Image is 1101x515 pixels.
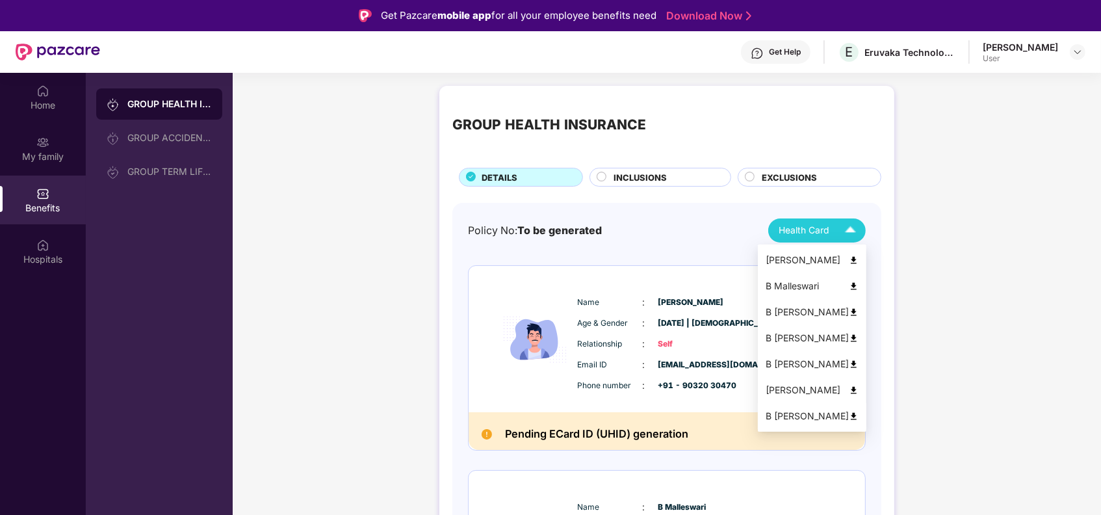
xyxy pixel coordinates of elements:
[839,219,862,242] img: Icuh8uwCUCF+XjCZyLQsAKiDCM9HiE6CMYmKQaPGkZKaA32CAAACiQcFBJY0IsAAAAASUVORK5CYII=
[642,337,645,351] span: :
[359,9,372,22] img: Logo
[864,46,955,59] div: Eruvaka Technologies Private Limited
[849,386,859,395] img: svg+xml;base64,PHN2ZyB4bWxucz0iaHR0cDovL3d3dy53My5vcmcvMjAwMC9zdmciIHdpZHRoPSI0OCIgaGVpZ2h0PSI0OC...
[766,253,859,267] div: [PERSON_NAME]
[769,47,801,57] div: Get Help
[983,41,1058,53] div: [PERSON_NAME]
[482,171,517,184] span: DETAILS
[751,47,764,60] img: svg+xml;base64,PHN2ZyBpZD0iSGVscC0zMngzMiIgeG1sbnM9Imh0dHA6Ly93d3cudzMub3JnLzIwMDAvc3ZnIiB3aWR0aD...
[452,114,646,136] div: GROUP HEALTH INSURANCE
[658,317,723,330] span: [DATE] | [DEMOGRAPHIC_DATA]
[127,98,212,111] div: GROUP HEALTH INSURANCE
[658,338,723,350] span: Self
[849,334,859,343] img: svg+xml;base64,PHN2ZyB4bWxucz0iaHR0cDovL3d3dy53My5vcmcvMjAwMC9zdmciIHdpZHRoPSI0OCIgaGVpZ2h0PSI0OC...
[127,133,212,143] div: GROUP ACCIDENTAL INSURANCE
[983,53,1058,64] div: User
[766,357,859,371] div: B [PERSON_NAME]
[577,338,642,350] span: Relationship
[762,171,818,184] span: EXCLUSIONS
[16,44,100,60] img: New Pazcare Logo
[468,222,602,239] div: Policy No:
[482,429,492,440] img: Pending
[849,308,859,317] img: svg+xml;base64,PHN2ZyB4bWxucz0iaHR0cDovL3d3dy53My5vcmcvMjAwMC9zdmciIHdpZHRoPSI0OCIgaGVpZ2h0PSI0OC...
[577,317,642,330] span: Age & Gender
[658,359,723,371] span: [EMAIL_ADDRESS][DOMAIN_NAME]
[766,279,859,293] div: B Malleswari
[768,218,866,243] button: Health Card
[577,501,642,514] span: Name
[127,166,212,177] div: GROUP TERM LIFE INSURANCE
[849,256,859,265] img: svg+xml;base64,PHN2ZyB4bWxucz0iaHR0cDovL3d3dy53My5vcmcvMjAwMC9zdmciIHdpZHRoPSI0OCIgaGVpZ2h0PSI0OC...
[614,171,667,184] span: INCLUSIONS
[766,331,859,345] div: B [PERSON_NAME]
[577,359,642,371] span: Email ID
[849,282,859,291] img: svg+xml;base64,PHN2ZyB4bWxucz0iaHR0cDovL3d3dy53My5vcmcvMjAwMC9zdmciIHdpZHRoPSI0OCIgaGVpZ2h0PSI0OC...
[766,305,859,319] div: B [PERSON_NAME]
[666,9,747,23] a: Download Now
[849,412,859,421] img: svg+xml;base64,PHN2ZyB4bWxucz0iaHR0cDovL3d3dy53My5vcmcvMjAwMC9zdmciIHdpZHRoPSI0OCIgaGVpZ2h0PSI0OC...
[381,8,656,23] div: Get Pazcare for all your employee benefits need
[577,297,642,309] span: Name
[766,383,859,397] div: [PERSON_NAME]
[658,380,723,392] span: +91 - 90320 30470
[746,9,751,23] img: Stroke
[496,280,574,399] img: icon
[642,378,645,393] span: :
[36,85,49,98] img: svg+xml;base64,PHN2ZyBpZD0iSG9tZSIgeG1sbnM9Imh0dHA6Ly93d3cudzMub3JnLzIwMDAvc3ZnIiB3aWR0aD0iMjAiIG...
[505,425,688,443] h2: Pending ECard ID (UHID) generation
[766,409,859,423] div: B [PERSON_NAME]
[437,9,491,21] strong: mobile app
[107,166,120,179] img: svg+xml;base64,PHN2ZyB3aWR0aD0iMjAiIGhlaWdodD0iMjAiIHZpZXdCb3g9IjAgMCAyMCAyMCIgZmlsbD0ibm9uZSIgeG...
[642,500,645,514] span: :
[642,316,645,330] span: :
[779,224,829,238] span: Health Card
[36,187,49,200] img: svg+xml;base64,PHN2ZyBpZD0iQmVuZWZpdHMiIHhtbG5zPSJodHRwOi8vd3d3LnczLm9yZy8yMDAwL3N2ZyIgd2lkdGg9Ij...
[517,224,602,237] span: To be generated
[642,295,645,310] span: :
[107,132,120,145] img: svg+xml;base64,PHN2ZyB3aWR0aD0iMjAiIGhlaWdodD0iMjAiIHZpZXdCb3g9IjAgMCAyMCAyMCIgZmlsbD0ibm9uZSIgeG...
[658,297,723,309] span: [PERSON_NAME]
[107,98,120,111] img: svg+xml;base64,PHN2ZyB3aWR0aD0iMjAiIGhlaWdodD0iMjAiIHZpZXdCb3g9IjAgMCAyMCAyMCIgZmlsbD0ibm9uZSIgeG...
[846,44,853,60] span: E
[849,360,859,369] img: svg+xml;base64,PHN2ZyB4bWxucz0iaHR0cDovL3d3dy53My5vcmcvMjAwMC9zdmciIHdpZHRoPSI0OCIgaGVpZ2h0PSI0OC...
[658,501,723,514] span: B Malleswari
[1072,47,1083,57] img: svg+xml;base64,PHN2ZyBpZD0iRHJvcGRvd24tMzJ4MzIiIHhtbG5zPSJodHRwOi8vd3d3LnczLm9yZy8yMDAwL3N2ZyIgd2...
[577,380,642,392] span: Phone number
[36,136,49,149] img: svg+xml;base64,PHN2ZyB3aWR0aD0iMjAiIGhlaWdodD0iMjAiIHZpZXdCb3g9IjAgMCAyMCAyMCIgZmlsbD0ibm9uZSIgeG...
[642,358,645,372] span: :
[36,239,49,252] img: svg+xml;base64,PHN2ZyBpZD0iSG9zcGl0YWxzIiB4bWxucz0iaHR0cDovL3d3dy53My5vcmcvMjAwMC9zdmciIHdpZHRoPS...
